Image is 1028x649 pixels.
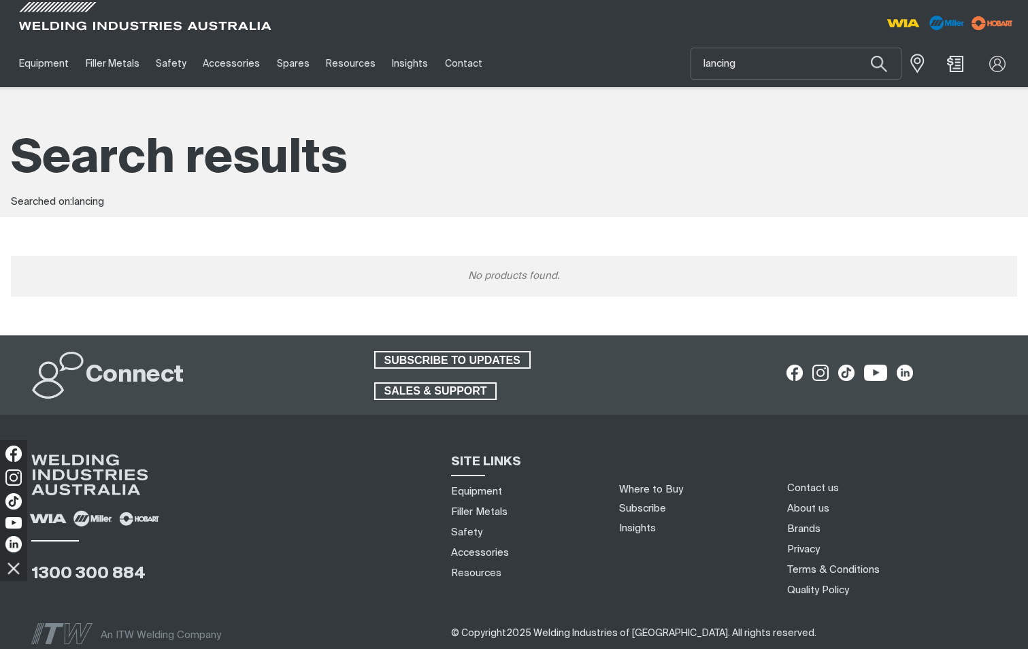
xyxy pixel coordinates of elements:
a: Quality Policy [787,583,849,597]
span: lancing [72,197,104,207]
a: Safety [451,525,482,539]
a: SUBSCRIBE TO UPDATES [374,351,531,369]
img: LinkedIn [5,536,22,552]
nav: Sitemap [446,482,603,584]
a: Contact us [787,481,839,495]
span: An ITW Welding Company [101,630,221,640]
a: Resources [318,40,384,87]
span: © Copyright 2025 Welding Industries of [GEOGRAPHIC_DATA] . All rights reserved. [451,629,816,638]
img: YouTube [5,517,22,529]
a: Contact [437,40,491,87]
img: TikTok [5,493,22,510]
a: About us [787,501,829,516]
a: 1300 300 884 [31,565,146,582]
a: Accessories [451,546,509,560]
img: hide socials [2,556,25,580]
img: Instagram [5,469,22,486]
a: Equipment [451,484,502,499]
span: SITE LINKS [451,456,521,468]
nav: Main [11,40,765,87]
a: Terms & Conditions [787,563,880,577]
a: SALES & SUPPORT [374,382,497,400]
nav: Footer [782,478,1022,601]
a: Privacy [787,542,820,556]
span: SUBSCRIBE TO UPDATES [376,351,529,369]
a: Shopping cart (0 product(s)) [945,56,967,72]
a: Filler Metals [77,40,147,87]
a: Resources [451,566,501,580]
button: Search products [856,48,902,80]
span: SALES & SUPPORT [376,382,496,400]
a: Spares [269,40,318,87]
input: Product name or item number... [691,48,901,79]
a: Accessories [195,40,268,87]
h2: Connect [86,361,184,390]
a: Subscribe [619,503,666,514]
a: Where to Buy [619,484,683,495]
div: Searched on: [11,195,1017,210]
h1: Search results [11,129,1017,190]
a: Insights [384,40,436,87]
div: No products found. [11,256,1017,297]
img: miller [967,13,1017,33]
a: Safety [148,40,195,87]
a: Brands [787,522,820,536]
img: Facebook [5,446,22,462]
a: Filler Metals [451,505,508,519]
a: Equipment [11,40,77,87]
span: ​​​​​​​​​​​​​​​​​​ ​​​​​​ [451,628,816,638]
a: Insights [619,523,656,533]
